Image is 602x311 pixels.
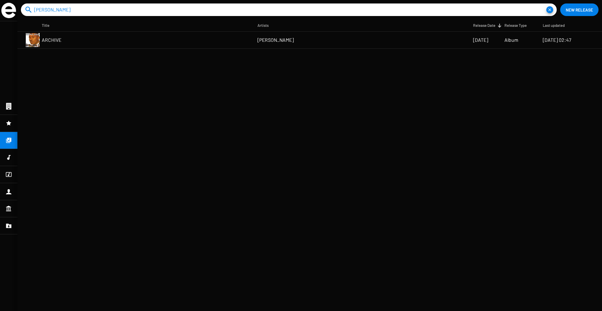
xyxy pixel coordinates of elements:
[543,22,565,29] div: Last updated
[504,22,533,29] div: Release Type
[546,6,553,13] mat-icon: close
[34,3,546,16] input: Search Releases...
[560,3,599,16] button: New Release
[473,37,488,44] span: [DATE]
[257,22,275,29] div: Artists
[473,22,502,29] div: Release Date
[42,37,61,44] span: ARCHIVE
[504,37,518,44] span: Album
[257,22,269,29] div: Artists
[504,22,527,29] div: Release Type
[42,22,56,29] div: Title
[543,22,571,29] div: Last updated
[543,37,571,44] span: [DATE] 02:47
[546,6,553,13] button: Clear
[566,3,593,16] span: New Release
[42,22,49,29] div: Title
[473,22,495,29] div: Release Date
[1,3,16,18] img: grand-sigle.svg
[26,33,40,47] img: artwork-dany-dan-special-vol-1.jpg
[257,37,294,44] span: [PERSON_NAME]
[24,6,33,14] mat-icon: search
